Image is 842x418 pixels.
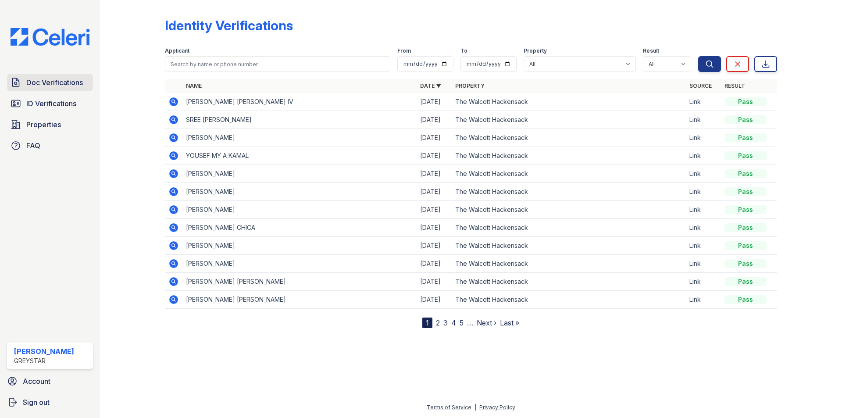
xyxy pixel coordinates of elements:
td: Link [686,237,721,255]
div: 1 [422,318,432,328]
div: | [475,404,476,411]
td: [DATE] [417,147,452,165]
div: Pass [724,133,767,142]
td: [DATE] [417,255,452,273]
td: [PERSON_NAME] [182,183,417,201]
a: Last » [500,318,519,327]
td: Link [686,273,721,291]
div: Pass [724,277,767,286]
a: Sign out [4,393,96,411]
span: Doc Verifications [26,77,83,88]
td: [DATE] [417,93,452,111]
td: The Walcott Hackensack [452,201,686,219]
td: The Walcott Hackensack [452,165,686,183]
td: [DATE] [417,291,452,309]
label: Property [524,47,547,54]
td: [DATE] [417,129,452,147]
div: Pass [724,187,767,196]
td: [DATE] [417,237,452,255]
td: SREE [PERSON_NAME] [182,111,417,129]
input: Search by name or phone number [165,56,390,72]
a: Account [4,372,96,390]
div: Pass [724,241,767,250]
div: [PERSON_NAME] [14,346,74,357]
a: Next › [477,318,496,327]
td: The Walcott Hackensack [452,129,686,147]
td: [DATE] [417,219,452,237]
a: 3 [443,318,448,327]
td: [PERSON_NAME] [182,237,417,255]
td: Link [686,219,721,237]
td: The Walcott Hackensack [452,147,686,165]
div: Pass [724,205,767,214]
a: Source [689,82,712,89]
span: Account [23,376,50,386]
a: Privacy Policy [479,404,515,411]
img: CE_Logo_Blue-a8612792a0a2168367f1c8372b55b34899dd931a85d93a1a3d3e32e68fde9ad4.png [4,28,96,46]
a: Date ▼ [420,82,441,89]
td: The Walcott Hackensack [452,291,686,309]
td: The Walcott Hackensack [452,183,686,201]
td: Link [686,147,721,165]
label: Applicant [165,47,189,54]
td: [DATE] [417,201,452,219]
div: Pass [724,259,767,268]
a: ID Verifications [7,95,93,112]
td: [PERSON_NAME] [182,165,417,183]
label: Result [643,47,659,54]
a: Properties [7,116,93,133]
a: FAQ [7,137,93,154]
td: [DATE] [417,273,452,291]
td: The Walcott Hackensack [452,273,686,291]
span: … [467,318,473,328]
span: Sign out [23,397,50,407]
a: Result [724,82,745,89]
label: To [460,47,467,54]
a: Terms of Service [427,404,471,411]
td: The Walcott Hackensack [452,219,686,237]
td: [PERSON_NAME] [182,255,417,273]
td: [PERSON_NAME] [PERSON_NAME] IV [182,93,417,111]
div: Pass [724,151,767,160]
td: Link [686,183,721,201]
td: The Walcott Hackensack [452,93,686,111]
td: [PERSON_NAME] [182,129,417,147]
a: 2 [436,318,440,327]
td: Link [686,93,721,111]
td: Link [686,165,721,183]
td: [DATE] [417,111,452,129]
td: Link [686,291,721,309]
a: Property [455,82,485,89]
td: YOUSEF MY A KAMAL [182,147,417,165]
div: Pass [724,97,767,106]
div: Pass [724,169,767,178]
td: Link [686,111,721,129]
span: FAQ [26,140,40,151]
a: Doc Verifications [7,74,93,91]
div: Greystar [14,357,74,365]
td: [PERSON_NAME] [PERSON_NAME] [182,291,417,309]
td: The Walcott Hackensack [452,111,686,129]
td: [PERSON_NAME] [PERSON_NAME] [182,273,417,291]
td: Link [686,255,721,273]
td: [PERSON_NAME] [182,201,417,219]
a: 5 [460,318,464,327]
span: Properties [26,119,61,130]
label: From [397,47,411,54]
div: Pass [724,295,767,304]
div: Identity Verifications [165,18,293,33]
td: Link [686,129,721,147]
span: ID Verifications [26,98,76,109]
a: 4 [451,318,456,327]
td: [PERSON_NAME] CHICA [182,219,417,237]
td: [DATE] [417,165,452,183]
div: Pass [724,115,767,124]
td: Link [686,201,721,219]
a: Name [186,82,202,89]
td: [DATE] [417,183,452,201]
td: The Walcott Hackensack [452,237,686,255]
div: Pass [724,223,767,232]
td: The Walcott Hackensack [452,255,686,273]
